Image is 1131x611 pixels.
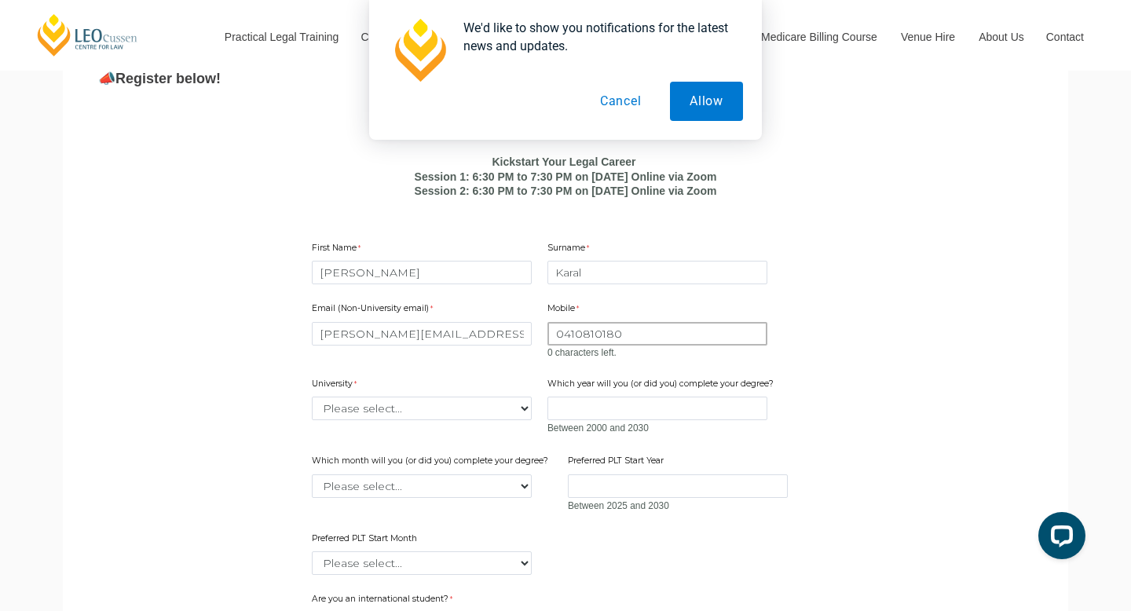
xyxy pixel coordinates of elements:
label: Which month will you (or did you) complete your degree? [312,455,552,470]
input: Mobile [547,322,767,346]
img: notification icon [388,19,451,82]
label: Preferred PLT Start Month [312,532,421,548]
select: Preferred PLT Start Month [312,551,532,575]
label: First Name [312,242,364,258]
input: Preferred PLT Start Year [568,474,788,498]
button: Cancel [580,82,661,121]
b: Session 2: 6:30 PM to 7:30 PM on [DATE] Online via Zoom [415,185,717,197]
label: University [312,378,361,393]
iframe: LiveChat chat widget [1026,506,1092,572]
label: Surname [547,242,593,258]
label: Preferred PLT Start Year [568,455,668,470]
label: Which year will you (or did you) complete your degree? [547,378,778,393]
label: Email (Non-University email) [312,302,437,318]
input: First Name [312,261,532,284]
div: 0 characters left. [547,347,767,359]
select: Which month will you (or did you) complete your degree? [312,474,532,498]
label: Mobile [547,302,583,318]
button: Allow [670,82,743,121]
input: Email (Non-University email) [312,322,532,346]
span: Between 2000 and 2030 [547,423,649,434]
div: We'd like to show you notifications for the latest news and updates. [451,19,743,55]
input: Which year will you (or did you) complete your degree? [547,397,767,420]
label: Are you an international student? [312,593,469,609]
select: University [312,397,532,420]
b: Session 1: 6:30 PM to 7:30 PM on [DATE] Online via Zoom [415,170,717,183]
span: Between 2025 and 2030 [568,500,669,511]
b: Kickstart Your Legal Career [492,155,635,168]
input: Surname [547,261,767,284]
